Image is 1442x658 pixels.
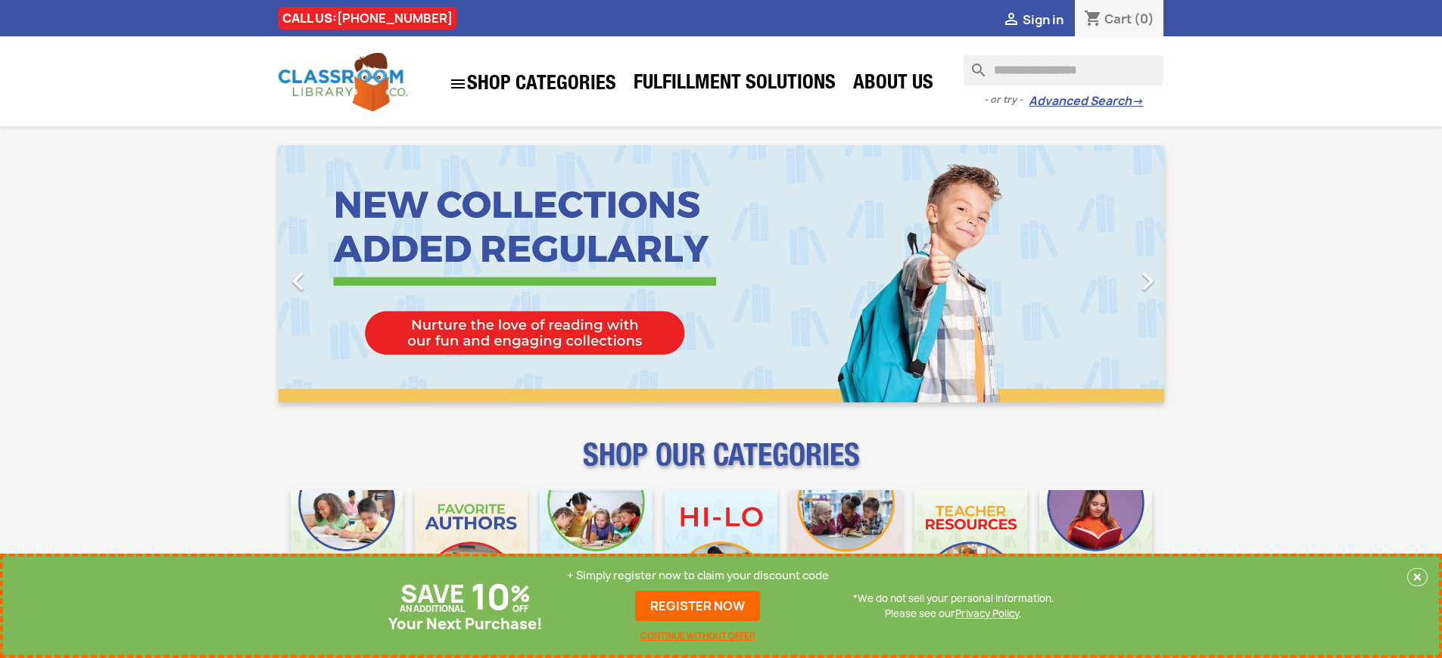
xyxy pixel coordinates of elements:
img: CLC_Bulk_Mobile.jpg [291,490,403,603]
a:  Sign in [1002,11,1064,28]
span: Cart [1104,11,1132,27]
a: About Us [846,70,941,100]
img: CLC_Dyslexia_Mobile.jpg [1039,490,1152,603]
i:  [449,75,467,93]
a: Next [1031,145,1164,402]
span: (0) [1134,11,1154,27]
a: Fulfillment Solutions [626,70,843,100]
div: CALL US: [279,7,456,29]
a: SHOP CATEGORIES [441,67,624,101]
i: shopping_cart [1084,11,1102,29]
a: [PHONE_NUMBER] [337,10,453,26]
img: CLC_Phonics_And_Decodables_Mobile.jpg [540,490,652,603]
span: → [1132,94,1143,109]
i:  [1129,262,1166,300]
span: Sign in [1023,11,1064,28]
img: CLC_Teacher_Resources_Mobile.jpg [914,490,1027,603]
i:  [1002,11,1020,29]
i: search [964,55,982,73]
img: Classroom Library Company [279,53,407,111]
img: CLC_Favorite_Authors_Mobile.jpg [415,490,528,603]
ul: Carousel container [279,145,1164,402]
img: CLC_HiLo_Mobile.jpg [665,490,777,603]
img: CLC_Fiction_Nonfiction_Mobile.jpg [790,490,902,603]
a: Advanced Search→ [1029,94,1143,109]
p: SHOP OUR CATEGORIES [279,451,1164,478]
input: Search [964,55,1163,85]
i:  [279,262,317,300]
span: - or try - [984,92,1029,107]
a: Previous [279,145,412,402]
